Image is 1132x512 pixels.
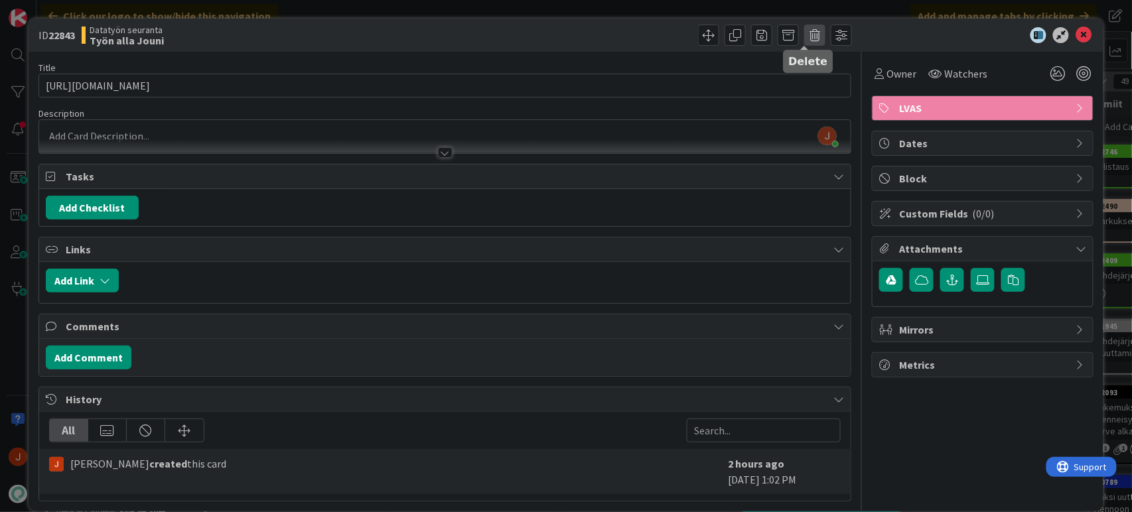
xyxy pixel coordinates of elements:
[46,196,139,220] button: Add Checklist
[66,168,827,184] span: Tasks
[899,357,1069,373] span: Metrics
[38,62,56,74] label: Title
[899,135,1069,151] span: Dates
[38,74,852,97] input: type card name here...
[149,457,187,470] b: created
[944,66,987,82] span: Watchers
[66,241,827,257] span: Links
[728,456,841,487] div: [DATE] 1:02 PM
[66,391,827,407] span: History
[90,35,164,46] b: Työn alla Jouni
[899,241,1069,257] span: Attachments
[899,170,1069,186] span: Block
[46,346,131,369] button: Add Comment
[28,2,60,18] span: Support
[818,127,837,145] img: AAcHTtdL3wtcyn1eGseKwND0X38ITvXuPg5_7r7WNcK5=s96-c
[50,419,88,442] div: All
[972,207,994,220] span: ( 0/0 )
[49,457,64,472] img: JM
[66,318,827,334] span: Comments
[788,55,827,68] h5: Delete
[687,418,841,442] input: Search...
[48,29,75,42] b: 22843
[70,456,226,472] span: [PERSON_NAME] this card
[728,457,784,470] b: 2 hours ago
[38,27,75,43] span: ID
[90,25,164,35] span: Datatyön seuranta
[38,107,84,119] span: Description
[886,66,916,82] span: Owner
[899,206,1069,222] span: Custom Fields
[899,100,1069,116] span: LVAS
[46,269,119,292] button: Add Link
[899,322,1069,338] span: Mirrors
